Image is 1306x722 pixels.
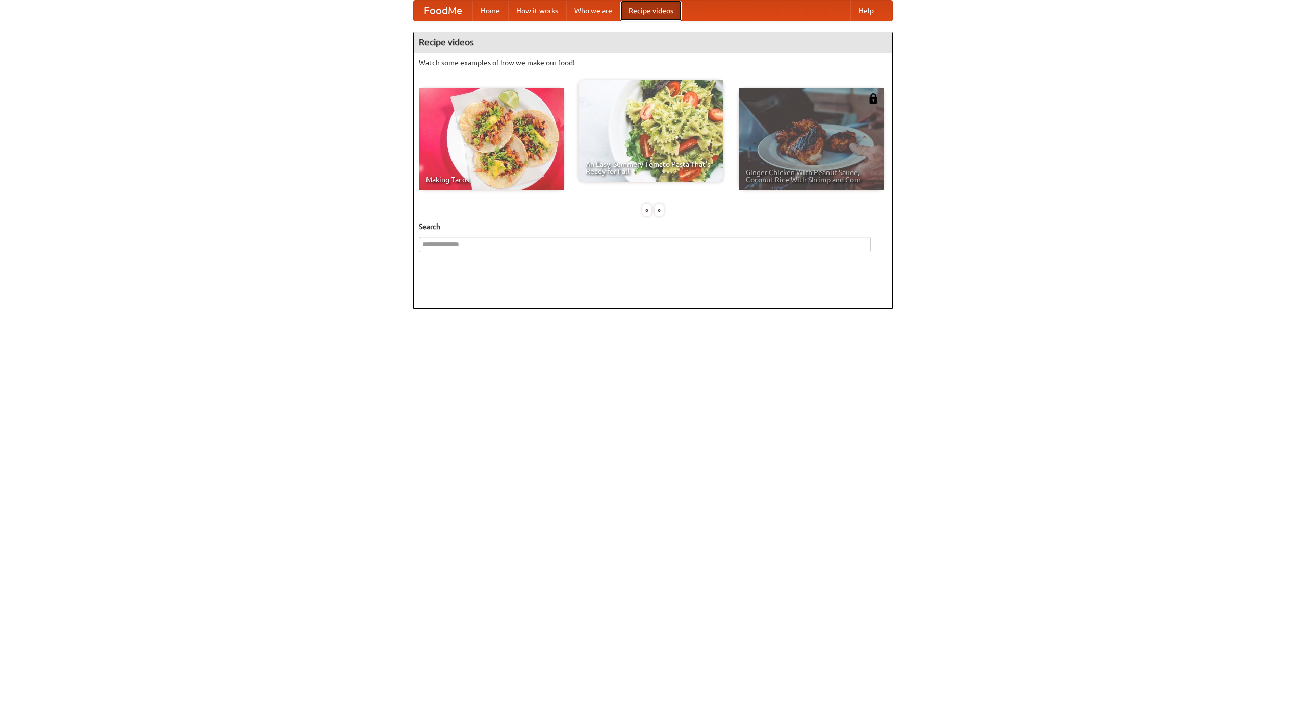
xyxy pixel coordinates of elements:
a: Recipe videos [620,1,682,21]
a: Who we are [566,1,620,21]
h4: Recipe videos [414,32,892,53]
p: Watch some examples of how we make our food! [419,58,887,68]
a: Home [472,1,508,21]
div: « [642,204,651,216]
a: Help [850,1,882,21]
a: FoodMe [414,1,472,21]
span: An Easy, Summery Tomato Pasta That's Ready for Fall [586,161,716,175]
a: Making Tacos [419,88,564,190]
a: An Easy, Summery Tomato Pasta That's Ready for Fall [579,80,723,182]
img: 483408.png [868,93,878,104]
span: Making Tacos [426,176,557,183]
h5: Search [419,221,887,232]
div: » [655,204,664,216]
a: How it works [508,1,566,21]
